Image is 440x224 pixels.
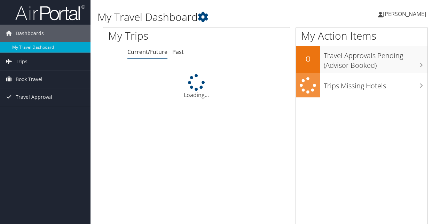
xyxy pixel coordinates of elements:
a: Trips Missing Hotels [296,73,427,98]
a: 0Travel Approvals Pending (Advisor Booked) [296,46,427,73]
span: Trips [16,53,28,70]
h1: My Action Items [296,29,427,43]
span: [PERSON_NAME] [383,10,426,18]
a: [PERSON_NAME] [378,3,433,24]
div: Loading... [103,74,290,99]
a: Past [172,48,184,56]
span: Book Travel [16,71,42,88]
span: Dashboards [16,25,44,42]
h1: My Trips [108,29,207,43]
h1: My Travel Dashboard [97,10,321,24]
span: Travel Approval [16,88,52,106]
h2: 0 [296,53,320,65]
a: Current/Future [127,48,167,56]
h3: Trips Missing Hotels [324,78,427,91]
img: airportal-logo.png [15,5,85,21]
h3: Travel Approvals Pending (Advisor Booked) [324,47,427,70]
